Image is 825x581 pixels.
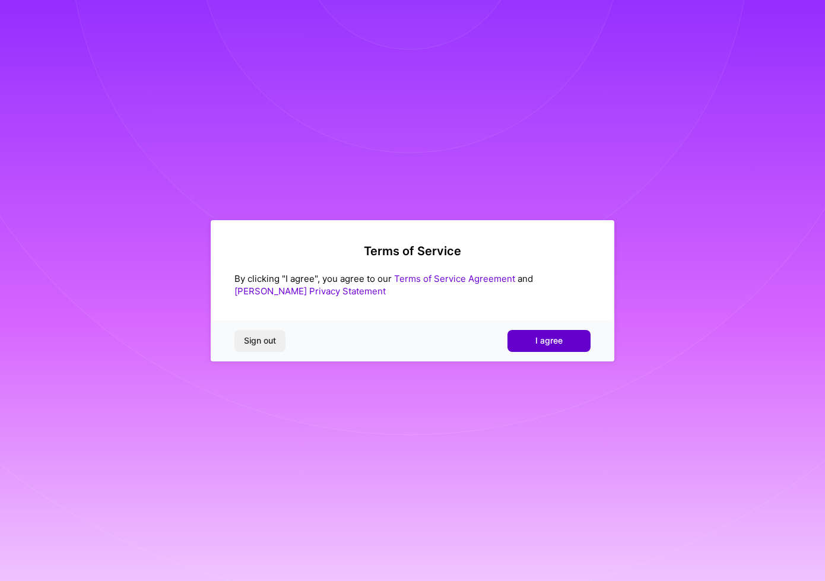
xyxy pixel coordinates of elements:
a: Terms of Service Agreement [394,273,515,284]
span: Sign out [244,335,276,347]
button: I agree [507,330,591,351]
div: By clicking "I agree", you agree to our and [234,272,591,297]
button: Sign out [234,330,285,351]
h2: Terms of Service [234,244,591,258]
a: [PERSON_NAME] Privacy Statement [234,285,386,297]
span: I agree [535,335,563,347]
